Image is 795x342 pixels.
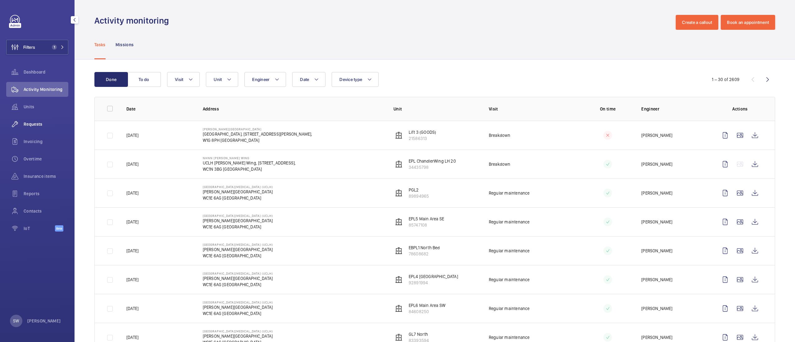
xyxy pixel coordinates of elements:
[94,42,106,48] p: Tasks
[395,334,402,341] img: elevator.svg
[203,224,273,230] p: WC1E 6AG [GEOGRAPHIC_DATA]
[203,166,296,172] p: WC1N 3BG [GEOGRAPHIC_DATA]
[126,219,139,225] p: [DATE]
[94,72,128,87] button: Done
[214,77,222,82] span: Unit
[203,218,273,224] p: [PERSON_NAME][GEOGRAPHIC_DATA]
[409,273,458,280] p: EPL4 [GEOGRAPHIC_DATA]
[24,225,55,232] span: IoT
[409,187,429,193] p: PGL2
[24,69,68,75] span: Dashboard
[175,77,183,82] span: Visit
[489,161,511,167] p: Breakdown
[641,248,672,254] p: [PERSON_NAME]
[24,191,68,197] span: Reports
[676,15,718,30] button: Create a callout
[712,76,739,83] div: 1 – 30 of 2609
[126,161,139,167] p: [DATE]
[641,132,672,138] p: [PERSON_NAME]
[203,300,273,304] p: [GEOGRAPHIC_DATA][MEDICAL_DATA] (UCLH)
[409,308,445,315] p: 84608250
[395,247,402,254] img: elevator.svg
[203,131,312,137] p: [GEOGRAPHIC_DATA], [STREET_ADDRESS][PERSON_NAME],
[13,318,19,324] p: SW
[203,106,384,112] p: Address
[23,44,35,50] span: Filters
[126,277,139,283] p: [DATE]
[126,305,139,312] p: [DATE]
[252,77,270,82] span: Engineer
[409,251,440,257] p: 78608682
[489,248,529,254] p: Regular maintenance
[126,248,139,254] p: [DATE]
[395,305,402,312] img: elevator.svg
[489,219,529,225] p: Regular maintenance
[203,275,273,281] p: [PERSON_NAME][GEOGRAPHIC_DATA]
[409,245,440,251] p: EBPL1 North Bed
[203,195,273,201] p: WC1E 6AG [GEOGRAPHIC_DATA]
[203,214,273,218] p: [GEOGRAPHIC_DATA][MEDICAL_DATA] (UCLH)
[409,331,429,337] p: GL7 North
[641,219,672,225] p: [PERSON_NAME]
[409,129,436,135] p: Lift 3 (GOODS)
[203,246,273,253] p: [PERSON_NAME][GEOGRAPHIC_DATA]
[584,106,631,112] p: On time
[721,15,775,30] button: Book an appointment
[641,190,672,196] p: [PERSON_NAME]
[641,334,672,340] p: [PERSON_NAME]
[52,45,57,50] span: 1
[339,77,362,82] span: Device type
[718,106,762,112] p: Actions
[395,189,402,197] img: elevator.svg
[300,77,309,82] span: Date
[332,72,379,87] button: Device type
[24,173,68,179] span: Insurance items
[409,158,456,164] p: EPL ChandlerWing LH 20
[641,106,708,112] p: Engineer
[203,189,273,195] p: [PERSON_NAME][GEOGRAPHIC_DATA]
[116,42,134,48] p: Missions
[203,156,296,160] p: NHNN [PERSON_NAME] Wing
[395,276,402,283] img: elevator.svg
[641,161,672,167] p: [PERSON_NAME]
[24,138,68,145] span: Invoicing
[395,160,402,168] img: elevator.svg
[244,72,286,87] button: Engineer
[24,86,68,92] span: Activity Monitoring
[203,253,273,259] p: WC1E 6AG [GEOGRAPHIC_DATA]
[409,135,436,142] p: 21586313
[203,185,273,189] p: [GEOGRAPHIC_DATA][MEDICAL_DATA] (UCLH)
[203,281,273,288] p: WC1E 6AG [GEOGRAPHIC_DATA]
[27,318,61,324] p: [PERSON_NAME]
[489,277,529,283] p: Regular maintenance
[24,104,68,110] span: Units
[489,334,529,340] p: Regular maintenance
[94,15,173,26] h1: Activity monitoring
[55,225,63,232] span: Beta
[127,72,161,87] button: To do
[489,106,574,112] p: Visit
[641,277,672,283] p: [PERSON_NAME]
[393,106,479,112] p: Unit
[409,164,456,170] p: 34435798
[24,156,68,162] span: Overtime
[203,160,296,166] p: UCLH [PERSON_NAME] Wing, [STREET_ADDRESS],
[203,329,273,333] p: [GEOGRAPHIC_DATA][MEDICAL_DATA] (UCLH)
[126,132,139,138] p: [DATE]
[167,72,200,87] button: Visit
[203,272,273,275] p: [GEOGRAPHIC_DATA][MEDICAL_DATA] (UCLH)
[203,127,312,131] p: [PERSON_NAME][GEOGRAPHIC_DATA]
[126,334,139,340] p: [DATE]
[395,132,402,139] img: elevator.svg
[641,305,672,312] p: [PERSON_NAME]
[409,216,444,222] p: EPL5 Main Area SE
[409,302,445,308] p: EPL6 Main Area SW
[24,208,68,214] span: Contacts
[489,132,511,138] p: Breakdown
[126,190,139,196] p: [DATE]
[409,222,444,228] p: 85747108
[203,333,273,339] p: [PERSON_NAME][GEOGRAPHIC_DATA]
[409,280,458,286] p: 92891994
[395,218,402,226] img: elevator.svg
[203,243,273,246] p: [GEOGRAPHIC_DATA][MEDICAL_DATA] (UCLH)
